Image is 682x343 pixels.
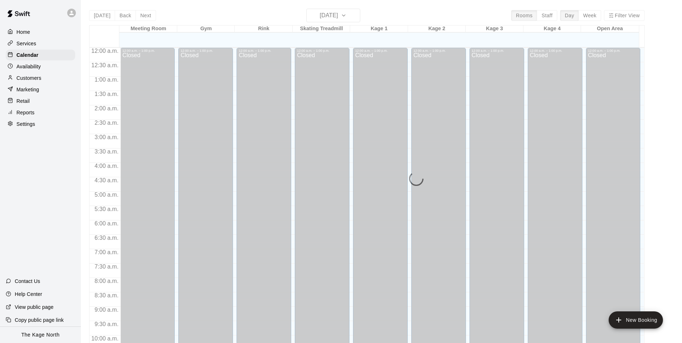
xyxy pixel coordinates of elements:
a: Calendar [6,50,75,60]
span: 5:00 a.m. [93,192,120,198]
p: Home [17,28,30,36]
a: Marketing [6,84,75,95]
span: 9:00 a.m. [93,307,120,313]
div: 12:00 a.m. – 1:00 p.m. [239,49,289,52]
div: Skating Treadmill [293,26,350,32]
div: 12:00 a.m. – 1:00 p.m. [413,49,464,52]
span: 4:30 a.m. [93,177,120,183]
span: 6:00 a.m. [93,220,120,227]
span: 9:30 a.m. [93,321,120,327]
p: Marketing [17,86,39,93]
span: 8:00 a.m. [93,278,120,284]
div: Kage 2 [408,26,466,32]
div: Kage 4 [523,26,581,32]
div: 12:00 a.m. – 1:00 p.m. [297,49,347,52]
p: Contact Us [15,278,40,285]
span: 7:30 a.m. [93,264,120,270]
p: Services [17,40,36,47]
span: 2:30 a.m. [93,120,120,126]
div: Meeting Room [119,26,177,32]
span: 6:30 a.m. [93,235,120,241]
p: Settings [17,120,35,128]
a: Services [6,38,75,49]
p: View public page [15,303,54,311]
div: Gym [177,26,235,32]
a: Reports [6,107,75,118]
span: 5:30 a.m. [93,206,120,212]
span: 10:00 a.m. [90,335,120,342]
p: Copy public page link [15,316,64,324]
div: Open Area [581,26,638,32]
span: 1:30 a.m. [93,91,120,97]
div: 12:00 a.m. – 1:00 p.m. [355,49,406,52]
p: Availability [17,63,41,70]
p: The Kage North [21,331,60,339]
div: 12:00 a.m. – 1:00 p.m. [123,49,173,52]
p: Customers [17,74,41,82]
a: Settings [6,119,75,129]
div: 12:00 a.m. – 1:00 p.m. [530,49,580,52]
span: 8:30 a.m. [93,292,120,298]
p: Reports [17,109,35,116]
span: 3:30 a.m. [93,148,120,155]
span: 4:00 a.m. [93,163,120,169]
a: Customers [6,73,75,83]
div: Kage 1 [350,26,408,32]
div: 12:00 a.m. – 1:00 p.m. [472,49,522,52]
span: 3:00 a.m. [93,134,120,140]
a: Home [6,27,75,37]
span: 1:00 a.m. [93,77,120,83]
p: Calendar [17,51,38,59]
span: 12:00 a.m. [90,48,120,54]
div: 12:00 a.m. – 1:00 p.m. [180,49,231,52]
div: Kage 3 [466,26,523,32]
a: Availability [6,61,75,72]
p: Retail [17,97,30,105]
span: 2:00 a.m. [93,105,120,111]
span: 12:30 a.m. [90,62,120,68]
p: Help Center [15,291,42,298]
div: Rink [235,26,292,32]
span: 7:00 a.m. [93,249,120,255]
div: 12:00 a.m. – 1:00 p.m. [588,49,638,52]
a: Retail [6,96,75,106]
button: add [609,311,663,329]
